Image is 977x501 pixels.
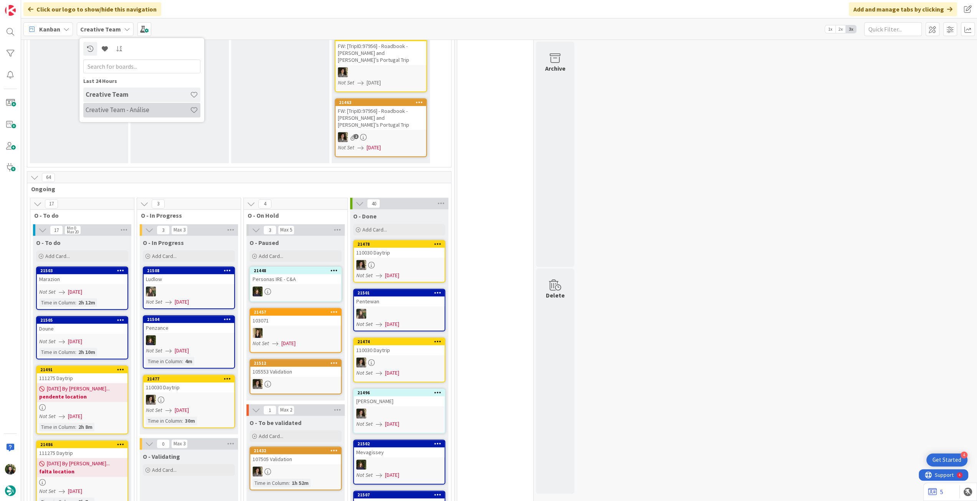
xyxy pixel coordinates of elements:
span: O - To do [36,239,61,246]
span: Add Card... [362,226,387,233]
i: Not Set [39,288,56,295]
span: Add Card... [45,253,70,260]
div: 2h 10m [76,348,97,356]
div: 21448 [250,267,341,274]
a: 21512105553 ValidationMS [250,359,342,394]
a: 21432107505 ValidationMSTime in Column:1h 52m [250,446,342,490]
div: Delete [546,291,565,300]
span: O - Done [353,212,377,220]
div: 105553 Validation [250,367,341,377]
div: Doune [37,324,127,334]
span: O - Paused [250,239,279,246]
span: 17 [45,199,58,208]
span: [DATE] [175,406,189,414]
input: Quick Filter... [864,22,922,36]
div: Marazion [37,274,127,284]
div: 21502 [354,440,445,447]
div: 21448Personas IRE - C&A [250,267,341,284]
div: 21503 [40,268,127,273]
span: 3 [263,225,276,235]
div: 21501Pentewan [354,289,445,306]
div: 21448 [254,268,341,273]
span: : [289,479,290,487]
div: 21474 [354,338,445,345]
div: 21512105553 Validation [250,360,341,377]
span: O - To do [34,212,124,219]
div: 21477 [147,376,234,382]
a: 21474110030 DaytripMSNot Set[DATE] [353,337,445,382]
div: FW: [TripID:97956] - Roadbook - [PERSON_NAME] and [PERSON_NAME]’s Portugal Trip [336,41,426,65]
div: 1h 52m [290,479,311,487]
img: MS [146,395,156,405]
div: 21432107505 Validation [250,447,341,464]
span: [DATE] [385,369,399,377]
img: MS [356,260,366,270]
div: Max 3 [174,228,185,232]
i: Not Set [253,340,269,347]
div: Add and manage tabs by clicking [849,2,957,16]
span: [DATE] [385,420,399,428]
span: O - In Progress [143,239,184,246]
span: [DATE] [385,271,399,279]
span: O - In Progress [141,212,231,219]
div: 110030 Daytrip [354,345,445,355]
div: Time in Column [146,417,182,425]
div: Max 2 [280,408,292,412]
span: O - On Hold [248,212,338,219]
div: 21486 [37,441,127,448]
i: Not Set [146,407,162,413]
div: 21501 [354,289,445,296]
div: 21503Marazion [37,267,127,284]
div: Personas IRE - C&A [250,274,341,284]
a: 21508LudlowIGNot Set[DATE] [143,266,235,309]
span: 2x [835,25,846,33]
div: IG [144,286,234,296]
div: 21507 [357,492,445,498]
div: 21491 [40,367,127,372]
span: [DATE] By [PERSON_NAME]... [47,460,110,468]
div: 21457103071 [250,309,341,326]
span: 2 [354,134,359,139]
span: [DATE] [367,79,381,87]
img: avatar [5,485,16,496]
div: Get Started [932,456,961,464]
div: Time in Column [146,357,182,365]
span: [DATE] By [PERSON_NAME]... [47,385,110,393]
div: IG [354,309,445,319]
span: : [75,423,76,431]
i: Not Set [39,338,56,345]
span: Kanban [39,25,60,34]
a: 21491111275 Daytrip[DATE] By [PERSON_NAME]...pendente locationNot Set[DATE]Time in Column:2h 8m [36,365,128,434]
div: 21463 [339,100,426,105]
div: 21508 [147,268,234,273]
div: FW: [TripID:97956] - Roadbook - [PERSON_NAME] and [PERSON_NAME]’s Portugal Trip [336,106,426,130]
span: 3x [846,25,856,33]
div: 110030 Daytrip [144,382,234,392]
div: 21432 [250,447,341,454]
div: 21474110030 Daytrip [354,338,445,355]
div: 21457 [254,309,341,315]
div: 21477110030 Daytrip [144,375,234,392]
a: 21464FW: [TripID:97956] - Roadbook - [PERSON_NAME] and [PERSON_NAME]’s Portugal TripMSNot Set[DATE] [335,33,427,92]
div: Penzance [144,323,234,333]
i: Not Set [39,413,56,420]
span: : [75,298,76,307]
a: 21448Personas IRE - C&AMC [250,266,342,302]
div: Archive [545,64,565,73]
span: [DATE] [175,298,189,306]
div: Pentewan [354,296,445,306]
span: 3 [157,225,170,235]
div: MS [354,357,445,367]
a: 21503MarazionNot Set[DATE]Time in Column:2h 12m [36,266,128,310]
div: 21478 [357,241,445,247]
a: 5 [928,487,943,496]
div: 107505 Validation [250,454,341,464]
img: MS [253,466,263,476]
div: 21507 [354,491,445,498]
a: 21496[PERSON_NAME]MSNot Set[DATE] [353,389,445,433]
div: 2h 12m [76,298,97,307]
div: 21496[PERSON_NAME] [354,389,445,406]
img: MS [338,132,348,142]
div: 2h 8m [76,423,94,431]
div: MS [354,408,445,418]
